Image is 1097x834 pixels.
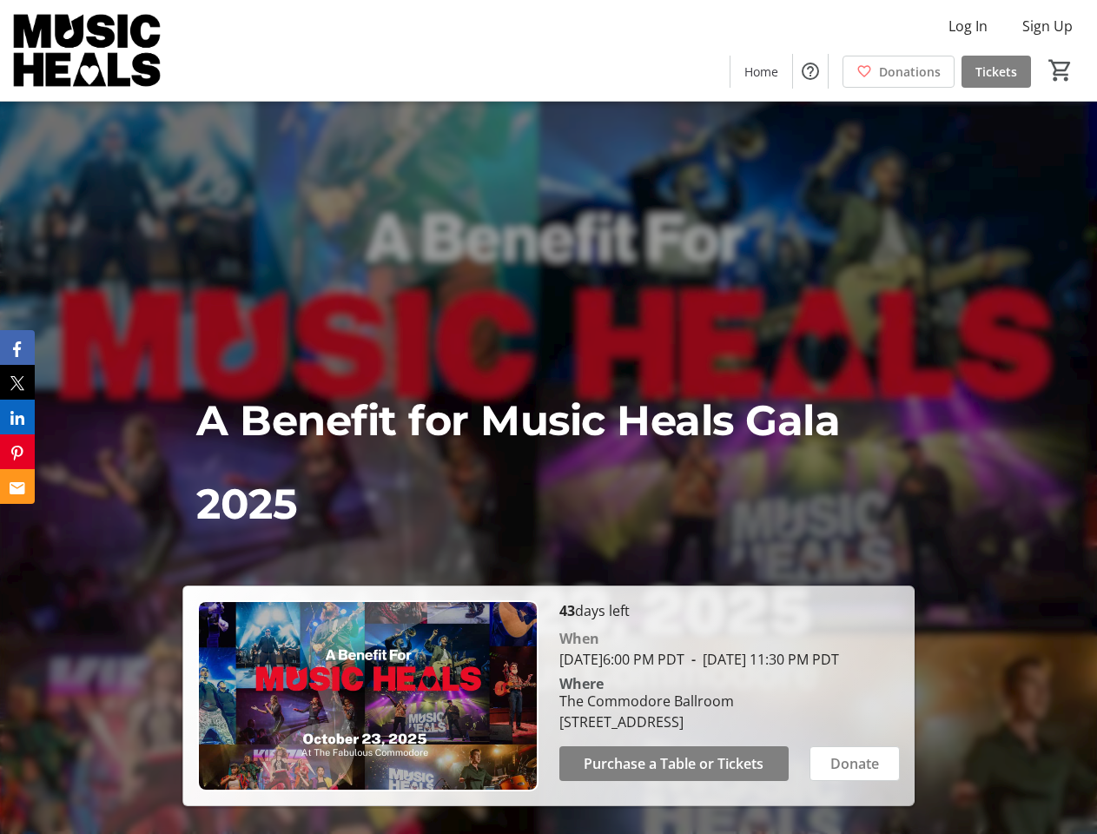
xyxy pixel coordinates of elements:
[559,628,599,649] div: When
[559,746,789,781] button: Purchase a Table or Tickets
[830,753,879,774] span: Donate
[962,56,1031,88] a: Tickets
[1045,55,1076,86] button: Cart
[197,600,538,792] img: Campaign CTA Media Photo
[744,63,778,81] span: Home
[559,600,900,621] p: days left
[10,7,165,94] img: Music Heals Charitable Foundation's Logo
[559,712,734,732] div: [STREET_ADDRESS]
[559,650,684,669] span: [DATE] 6:00 PM PDT
[879,63,941,81] span: Donations
[948,16,988,36] span: Log In
[196,395,840,529] span: A Benefit for Music Heals Gala 2025
[559,601,575,620] span: 43
[810,746,900,781] button: Donate
[1008,12,1087,40] button: Sign Up
[793,54,828,89] button: Help
[584,753,763,774] span: Purchase a Table or Tickets
[730,56,792,88] a: Home
[559,691,734,712] div: The Commodore Ballroom
[843,56,955,88] a: Donations
[684,650,839,669] span: [DATE] 11:30 PM PDT
[559,677,604,691] div: Where
[975,63,1017,81] span: Tickets
[1022,16,1073,36] span: Sign Up
[684,650,703,669] span: -
[935,12,1001,40] button: Log In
